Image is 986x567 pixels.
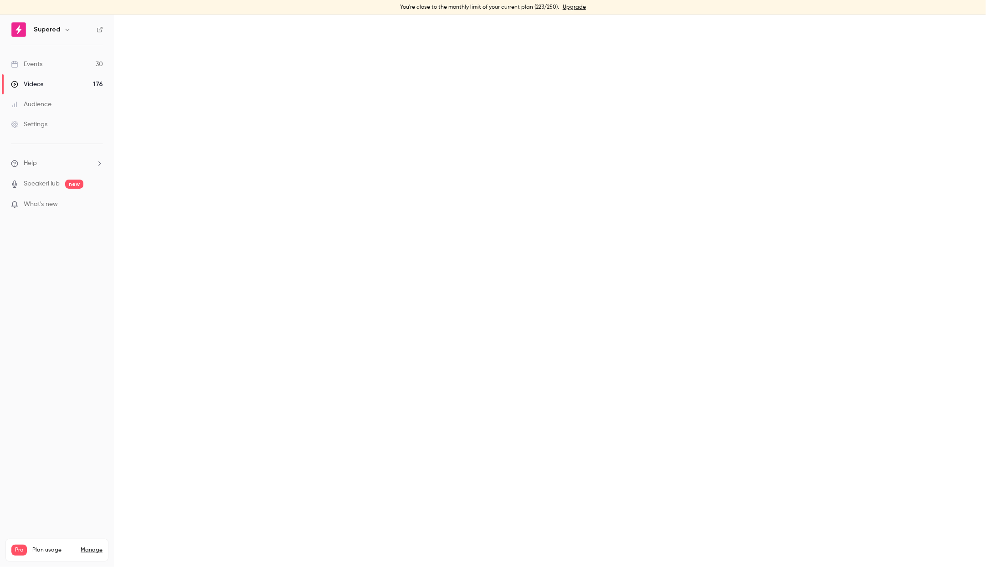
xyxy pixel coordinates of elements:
div: Events [11,60,42,69]
span: Help [24,159,37,168]
a: Manage [81,546,103,554]
div: Audience [11,100,51,109]
img: Supered [11,22,26,37]
span: Plan usage [32,546,75,554]
iframe: Noticeable Trigger [92,201,103,209]
span: Pro [11,545,27,556]
div: Settings [11,120,47,129]
a: SpeakerHub [24,179,60,189]
span: What's new [24,200,58,209]
span: new [65,180,83,189]
li: help-dropdown-opener [11,159,103,168]
a: Upgrade [563,4,586,11]
div: Videos [11,80,43,89]
h6: Supered [34,25,60,34]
